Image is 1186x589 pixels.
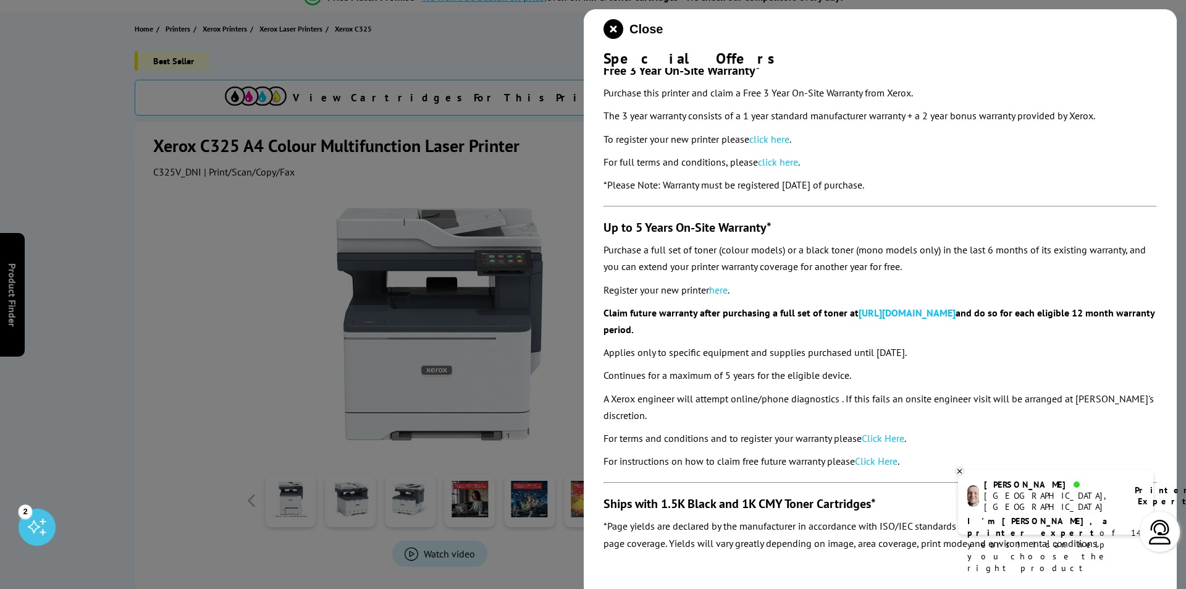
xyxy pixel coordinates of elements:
p: Purchase this printer and claim a Free 3 Year On-Site Warranty from Xerox. [604,85,1157,101]
p: of 14 years! I can help you choose the right product [967,515,1144,574]
p: To register your new printer please . [604,131,1157,148]
div: [PERSON_NAME] [984,479,1119,490]
p: Continues for a maximum of 5 years for the eligible device. [604,367,1157,384]
p: Register your new printer . [604,282,1157,299]
a: click here [749,133,789,145]
em: *Page yields are declared by the manufacturer in accordance with ISO/IEC standards or occasionall... [604,520,1138,549]
div: 2 [19,504,32,518]
div: [GEOGRAPHIC_DATA], [GEOGRAPHIC_DATA] [984,490,1119,512]
h3: Up to 5 Years On-Site Warranty* [604,219,1157,235]
p: For terms and conditions and to register your warranty please . [604,430,1157,447]
p: A Xerox engineer will attempt online/phone diagnostics . If this fails an onsite engineer visit w... [604,391,1157,424]
a: click here [758,156,798,168]
button: close modal [604,19,663,39]
p: Applies only to specific equipment and supplies purchased until [DATE]. [604,344,1157,361]
p: The 3 year warranty consists of a 1 year standard manufacturer warranty + a 2 year bonus warranty... [604,108,1157,124]
p: Purchase a full set of toner (colour models) or a black toner (mono models only) in the last 6 mo... [604,242,1157,275]
b: I'm [PERSON_NAME], a printer expert [967,515,1111,538]
p: For full terms and conditions, please . [604,154,1157,171]
img: user-headset-light.svg [1148,520,1172,545]
p: *Please Note: Warranty must be registered [DATE] of purchase. [604,177,1157,193]
span: Close [629,22,663,36]
h3: Free 3 Year On-Site Warranty* [604,62,1157,78]
a: Click Here [855,455,898,467]
a: Click Here [862,432,904,444]
a: here [709,284,728,296]
b: Claim future warranty after purchasing a full set of toner at [604,307,859,319]
h3: Ships with 1.5K Black and 1K CMY Toner Cartridges* [604,496,1157,512]
p: For instructions on how to claim free future warranty please . [604,453,1157,470]
img: ashley-livechat.png [967,485,979,507]
a: [URL][DOMAIN_NAME] [859,307,956,319]
div: Special Offers [604,49,1157,68]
